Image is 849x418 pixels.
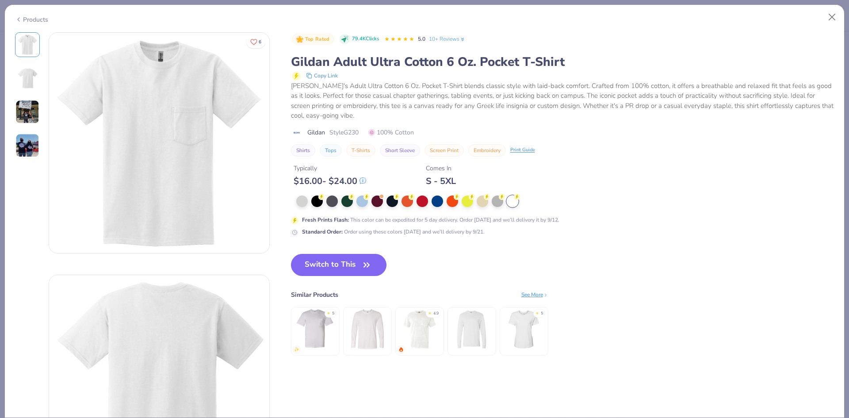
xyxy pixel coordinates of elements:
div: $ 16.00 - $ 24.00 [294,176,366,187]
div: Typically [294,164,366,173]
button: Close [824,9,841,26]
div: Products [15,15,48,24]
img: trending.gif [398,347,404,352]
div: [PERSON_NAME]'s Adult Ultra Cotton 6 Oz. Pocket T-Shirt blends classic style with laid-back comfo... [291,81,834,121]
img: newest.gif [294,347,299,352]
button: Tops [320,144,342,157]
img: User generated content [15,134,39,157]
img: brand logo [291,129,303,136]
div: ★ [327,311,330,314]
div: Gildan Adult Ultra Cotton 6 Oz. Pocket T-Shirt [291,54,834,70]
button: Shirts [291,144,315,157]
button: Screen Print [424,144,464,157]
img: Gildan Adult Softstyle® 4.5 Oz. Long-Sleeve T-Shirt [346,308,388,350]
a: 10+ Reviews [429,35,466,43]
button: T-Shirts [346,144,375,157]
div: ★ [535,311,539,314]
span: 79.4K Clicks [352,35,379,43]
img: Gildan Adult 5.5 oz., 50/50 Pocket T-Shirt [294,308,336,350]
div: This color can be expedited for 5 day delivery. Order [DATE] and we’ll delivery it by 9/12. [302,216,559,224]
div: Print Guide [510,146,535,154]
div: S - 5XL [426,176,456,187]
div: 5.0 Stars [384,32,414,46]
button: Switch to This [291,254,387,276]
div: See More [521,291,548,299]
div: 5 [541,311,543,317]
img: Front [49,33,269,253]
button: copy to clipboard [303,70,340,81]
img: Top Rated sort [296,36,303,43]
span: 100% Cotton [368,128,414,137]
img: Back [17,68,38,89]
button: Like [246,35,265,48]
img: Bella + Canvas Ladies' Relaxed Jersey Short-Sleeve T-Shirt [503,308,545,350]
span: Gildan [307,128,325,137]
span: 6 [259,40,261,44]
button: Embroidery [468,144,506,157]
button: Badge Button [292,34,334,45]
img: User generated content [15,100,39,124]
img: Front [17,34,38,55]
img: Comfort Colors Adult Heavyweight RS Pocket T-Shirt [398,308,440,350]
button: Short Sleeve [380,144,420,157]
span: Style G230 [329,128,359,137]
strong: Fresh Prints Flash : [302,216,349,223]
span: 5.0 [418,35,425,42]
div: Comes In [426,164,456,173]
strong: Standard Order : [302,228,343,235]
div: ★ [428,311,432,314]
div: Similar Products [291,290,338,299]
div: 4.9 [433,311,439,317]
img: Hanes Men's 5.2 oz. ComfortSoft® Cotton Long-Sleeve T-Shirt [451,308,493,350]
span: Top Rated [305,37,330,42]
div: Order using these colors [DATE] and we’ll delivery by 9/21. [302,228,485,236]
div: 5 [332,311,334,317]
